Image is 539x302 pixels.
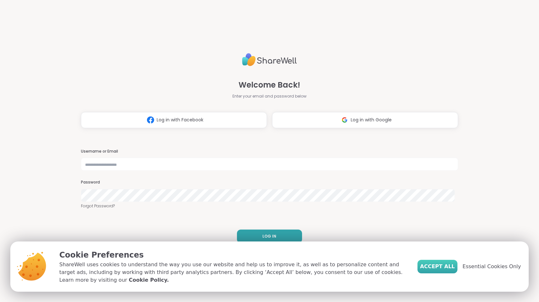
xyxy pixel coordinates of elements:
[157,117,203,123] span: Log in with Facebook
[262,233,276,239] span: LOG IN
[242,51,297,69] img: ShareWell Logo
[81,203,458,209] a: Forgot Password?
[81,112,267,128] button: Log in with Facebook
[420,263,455,270] span: Accept All
[239,79,300,91] span: Welcome Back!
[144,114,157,126] img: ShareWell Logomark
[417,260,457,273] button: Accept All
[272,112,458,128] button: Log in with Google
[351,117,392,123] span: Log in with Google
[237,230,302,243] button: LOG IN
[338,114,351,126] img: ShareWell Logomark
[232,93,307,99] span: Enter your email and password below
[129,276,169,284] a: Cookie Policy.
[59,249,407,261] p: Cookie Preferences
[81,149,458,154] h3: Username or Email
[81,180,458,185] h3: Password
[59,261,407,284] p: ShareWell uses cookies to understand the way you use our website and help us to improve it, as we...
[463,263,521,270] span: Essential Cookies Only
